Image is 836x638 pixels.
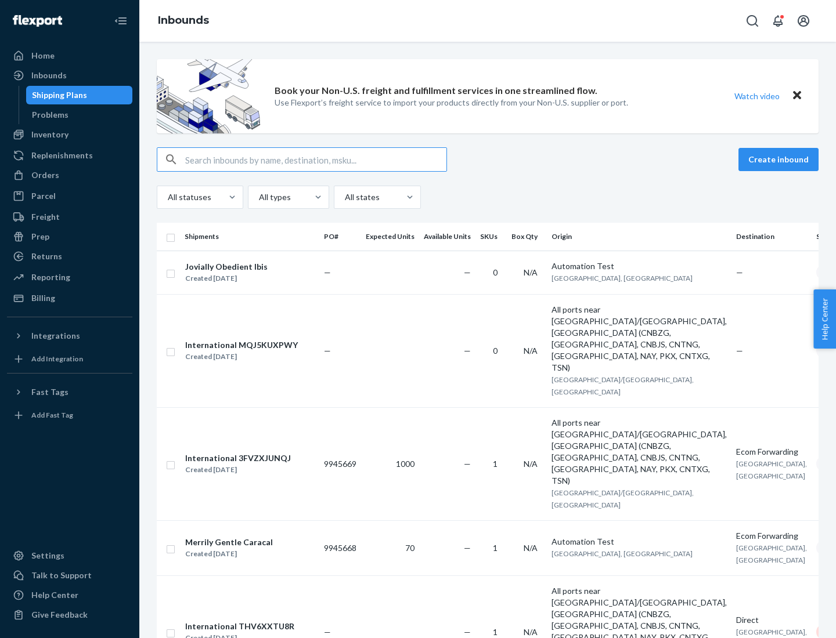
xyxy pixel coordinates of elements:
a: Talk to Support [7,566,132,585]
span: [GEOGRAPHIC_DATA]/[GEOGRAPHIC_DATA], [GEOGRAPHIC_DATA] [552,488,694,509]
span: — [324,346,331,356]
a: Prep [7,227,132,246]
a: Reporting [7,268,132,287]
div: Created [DATE] [185,351,298,362]
a: Inbounds [7,66,132,85]
span: [GEOGRAPHIC_DATA], [GEOGRAPHIC_DATA] [736,459,807,480]
div: Ecom Forwarding [736,446,807,458]
div: Ecom Forwarding [736,530,807,542]
div: International MQJ5KUXPWY [185,339,298,351]
th: Destination [732,223,812,251]
span: — [324,267,331,277]
span: N/A [524,346,538,356]
div: Talk to Support [31,570,92,581]
span: N/A [524,267,538,277]
th: Box Qty [507,223,547,251]
img: Flexport logo [13,15,62,27]
a: Add Fast Tag [7,406,132,425]
span: 70 [405,543,415,553]
div: Created [DATE] [185,464,291,476]
div: Settings [31,550,64,561]
button: Help Center [813,289,836,349]
a: Home [7,46,132,65]
a: Help Center [7,586,132,604]
p: Book your Non-U.S. freight and fulfillment services in one streamlined flow. [275,84,597,97]
span: — [736,267,743,277]
span: 0 [493,346,498,356]
a: Parcel [7,187,132,205]
button: Give Feedback [7,606,132,624]
a: Orders [7,166,132,184]
div: Replenishments [31,150,93,161]
div: International 3FVZXJUNQJ [185,452,291,464]
th: Shipments [180,223,319,251]
td: 9945668 [319,520,361,575]
span: 1000 [396,459,415,469]
ol: breadcrumbs [149,4,218,38]
input: All states [344,191,345,203]
div: Help Center [31,589,78,601]
div: Problems [32,109,69,121]
div: Automation Test [552,260,727,272]
a: Inbounds [158,14,209,27]
a: Add Integration [7,350,132,368]
button: Integrations [7,327,132,345]
div: Fast Tags [31,386,69,398]
div: Reporting [31,271,70,283]
div: Integrations [31,330,80,342]
a: Replenishments [7,146,132,165]
div: Add Fast Tag [31,410,73,420]
div: Automation Test [552,536,727,548]
div: All ports near [GEOGRAPHIC_DATA]/[GEOGRAPHIC_DATA], [GEOGRAPHIC_DATA] (CNBZG, [GEOGRAPHIC_DATA], ... [552,417,727,487]
span: [GEOGRAPHIC_DATA]/[GEOGRAPHIC_DATA], [GEOGRAPHIC_DATA] [552,375,694,396]
input: All types [258,191,259,203]
a: Problems [26,106,133,124]
th: PO# [319,223,361,251]
span: 1 [493,627,498,637]
div: Inbounds [31,70,67,81]
div: Home [31,50,55,61]
span: 1 [493,459,498,469]
th: Origin [547,223,732,251]
button: Close [790,88,805,104]
button: Open account menu [792,9,815,32]
button: Open Search Box [741,9,764,32]
div: Orders [31,169,59,181]
th: Expected Units [361,223,419,251]
th: SKUs [475,223,507,251]
div: All ports near [GEOGRAPHIC_DATA]/[GEOGRAPHIC_DATA], [GEOGRAPHIC_DATA] (CNBZG, [GEOGRAPHIC_DATA], ... [552,304,727,374]
div: Returns [31,251,62,262]
div: Created [DATE] [185,273,268,284]
th: Available Units [419,223,475,251]
span: — [464,267,471,277]
td: 9945669 [319,407,361,520]
div: Created [DATE] [185,548,273,560]
button: Close Navigation [109,9,132,32]
div: Shipping Plans [32,89,87,101]
div: Add Integration [31,354,83,364]
div: Merrily Gentle Caracal [185,536,273,548]
a: Billing [7,289,132,307]
a: Inventory [7,125,132,144]
a: Shipping Plans [26,86,133,104]
span: — [464,627,471,637]
div: Inventory [31,129,69,140]
div: Billing [31,292,55,304]
button: Open notifications [766,9,790,32]
a: Freight [7,208,132,226]
span: [GEOGRAPHIC_DATA], [GEOGRAPHIC_DATA] [552,274,693,282]
span: — [736,346,743,356]
div: International THV6XXTU8R [185,621,294,632]
span: [GEOGRAPHIC_DATA], [GEOGRAPHIC_DATA] [552,549,693,558]
p: Use Flexport’s freight service to import your products directly from your Non-U.S. supplier or port. [275,97,628,108]
button: Create inbound [738,148,819,171]
div: Jovially Obedient Ibis [185,261,268,273]
span: N/A [524,627,538,637]
div: Give Feedback [31,609,88,621]
span: — [464,346,471,356]
span: 1 [493,543,498,553]
div: Parcel [31,190,56,202]
span: — [324,627,331,637]
input: All statuses [167,191,168,203]
input: Search inbounds by name, destination, msku... [185,148,446,171]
